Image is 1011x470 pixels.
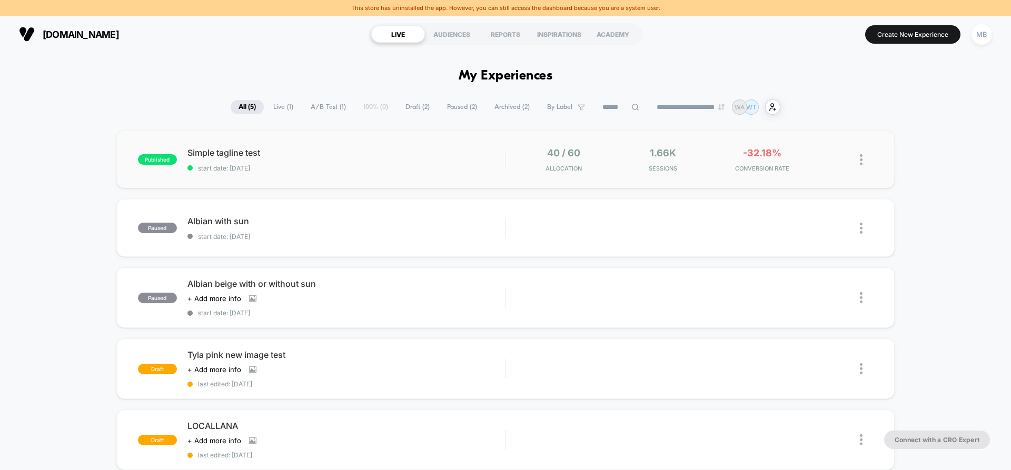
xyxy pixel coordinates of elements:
span: start date: [DATE] [187,233,505,241]
span: start date: [DATE] [187,309,505,317]
span: Paused ( 2 ) [439,100,485,114]
span: Archived ( 2 ) [487,100,538,114]
span: Simple tagline test [187,147,505,158]
button: Connect with a CRO Expert [884,431,990,449]
div: REPORTS [479,26,532,43]
div: Current time [365,271,390,282]
span: + Add more info [187,294,241,303]
span: Albian beige with or without sun [187,278,505,289]
div: INSPIRATIONS [532,26,586,43]
span: paused [138,223,177,233]
span: Allocation [546,165,582,172]
span: [DOMAIN_NAME] [43,29,119,40]
span: draft [138,435,177,445]
span: Live ( 1 ) [265,100,301,114]
input: Volume [440,272,471,282]
button: [DOMAIN_NAME] [16,26,122,43]
div: Duration [391,271,419,282]
button: MB [968,24,995,45]
div: AUDIENCES [425,26,479,43]
input: Seek [8,254,510,264]
span: last edited: [DATE] [187,451,505,459]
img: close [860,223,863,234]
button: Play, NEW DEMO 2025-VEED.mp4 [245,133,271,158]
span: Tyla pink new image test [187,349,505,360]
span: LOCALLANA [187,421,505,431]
span: published [138,154,177,165]
img: close [860,434,863,445]
span: Sessions [616,165,710,172]
img: close [860,363,863,374]
span: By Label [547,103,572,111]
img: close [860,292,863,303]
span: A/B Test ( 1 ) [303,100,354,114]
h1: My Experiences [459,68,553,84]
img: close [860,154,863,165]
button: Play, NEW DEMO 2025-VEED.mp4 [5,268,22,285]
img: Visually logo [19,26,35,42]
span: 40 / 60 [547,147,580,158]
span: paused [138,293,177,303]
span: All ( 5 ) [231,100,264,114]
span: last edited: [DATE] [187,380,505,388]
span: start date: [DATE] [187,164,505,172]
span: CONVERSION RATE [715,165,809,172]
p: WA [735,103,745,111]
span: Albian with sun [187,216,505,226]
span: + Add more info [187,436,241,445]
div: ACADEMY [586,26,640,43]
button: Create New Experience [865,25,960,44]
div: LIVE [371,26,425,43]
span: 1.66k [650,147,676,158]
p: WT [746,103,757,111]
span: -32.18% [743,147,781,158]
div: MB [972,24,992,45]
span: draft [138,364,177,374]
span: + Add more info [187,365,241,374]
span: Draft ( 2 ) [398,100,438,114]
img: end [718,104,725,110]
